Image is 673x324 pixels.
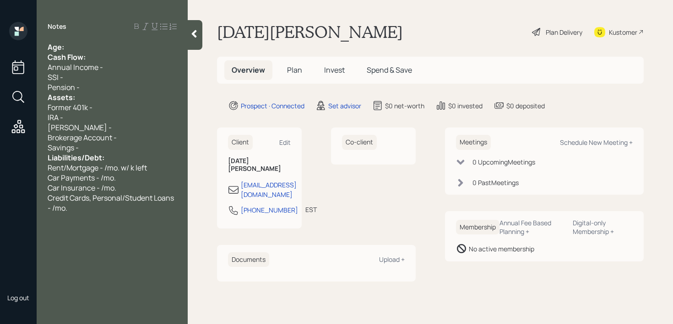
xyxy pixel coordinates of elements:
[228,157,291,173] h6: [DATE][PERSON_NAME]
[232,65,265,75] span: Overview
[48,22,66,31] label: Notes
[560,138,633,147] div: Schedule New Meeting +
[499,218,565,236] div: Annual Fee Based Planning +
[9,264,27,282] img: retirable_logo.png
[546,27,582,37] div: Plan Delivery
[469,244,534,254] div: No active membership
[573,218,633,236] div: Digital-only Membership +
[48,42,64,52] span: Age:
[287,65,302,75] span: Plan
[48,122,112,133] span: [PERSON_NAME] -
[506,101,545,111] div: $0 deposited
[241,101,304,111] div: Prospect · Connected
[279,138,291,147] div: Edit
[48,163,147,173] span: Rent/Mortgage - /mo. w/ k left
[48,193,175,213] span: Credit Cards, Personal/Student Loans - /mo.
[48,62,103,72] span: Annual Income -
[367,65,412,75] span: Spend & Save
[228,135,253,150] h6: Client
[342,135,377,150] h6: Co-client
[305,205,317,214] div: EST
[609,27,637,37] div: Kustomer
[324,65,345,75] span: Invest
[241,180,297,199] div: [EMAIL_ADDRESS][DOMAIN_NAME]
[48,173,116,183] span: Car Payments - /mo.
[217,22,403,42] h1: [DATE][PERSON_NAME]
[48,102,92,112] span: Former 401k -
[48,72,63,82] span: SSI -
[328,101,361,111] div: Set advisor
[7,293,29,302] div: Log out
[456,220,499,235] h6: Membership
[472,157,535,167] div: 0 Upcoming Meeting s
[241,205,298,215] div: [PHONE_NUMBER]
[385,101,424,111] div: $0 net-worth
[379,255,405,264] div: Upload +
[228,252,269,267] h6: Documents
[48,82,80,92] span: Pension -
[48,153,104,163] span: Liabilities/Debt:
[472,178,519,187] div: 0 Past Meeting s
[48,183,116,193] span: Car Insurance - /mo.
[48,143,79,153] span: Savings -
[48,133,117,143] span: Brokerage Account -
[48,92,75,102] span: Assets:
[456,135,491,150] h6: Meetings
[448,101,483,111] div: $0 invested
[48,112,63,122] span: IRA -
[48,52,86,62] span: Cash Flow:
